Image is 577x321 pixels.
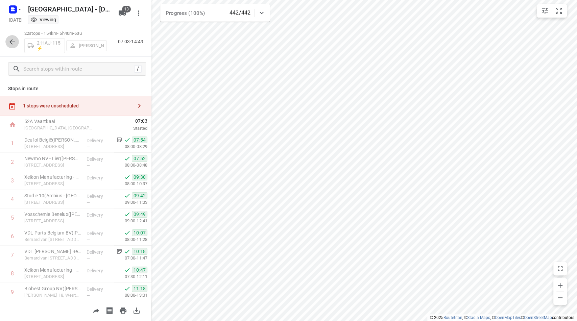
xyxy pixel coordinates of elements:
span: Share route [89,307,103,313]
svg: Done [124,248,130,255]
svg: Done [124,174,130,180]
p: 08:00-11:28 [114,236,147,243]
span: Print route [116,307,130,313]
span: Print shipping labels [103,307,116,313]
li: © 2025 , © , © © contributors [430,315,574,320]
p: Fabriekstraat 3, Heultje/westerlo [24,273,81,280]
p: [STREET_ADDRESS] [24,180,81,187]
div: small contained button group [537,4,567,18]
p: 07:00-11:47 [114,255,147,262]
a: OpenStreetMap [524,315,552,320]
p: Delivery [87,230,112,237]
span: — [87,163,90,168]
button: 13 [116,6,129,20]
span: — [87,200,90,205]
p: [STREET_ADDRESS] [24,143,81,150]
a: Stadia Maps [467,315,490,320]
div: 9 [11,289,14,295]
p: Delivery [87,267,112,274]
span: 07:03 [103,118,147,124]
p: 52A Vaartkaai [24,118,95,125]
svg: Done [124,229,130,236]
svg: Done [124,155,130,162]
button: Fit zoom [552,4,566,18]
p: Delivery [87,156,112,163]
div: 5 [11,215,14,221]
button: Map settings [538,4,552,18]
p: 09:00-11:03 [114,199,147,206]
span: 09:42 [132,192,147,199]
p: Deufol België(Ronald Schrooten (Deufol)) [24,137,81,143]
div: 3 [11,177,14,184]
span: 13 [122,6,131,13]
p: Mechelsesteenweg 193, Lier [24,199,81,206]
p: VDL Parts Belgium BV(Tania Tollet) [24,229,81,236]
span: 09:30 [132,174,147,180]
svg: Done [124,211,130,218]
p: Delivery [87,137,112,144]
p: 08:00-08:48 [114,162,147,169]
p: Biobest Group NV(Laurien Vissers) [24,285,81,292]
span: Download route [130,307,143,313]
p: Delivery [87,249,112,255]
p: 08:00-10:37 [114,180,147,187]
span: — [87,256,90,261]
span: — [87,181,90,187]
a: Routetitan [443,315,462,320]
span: 10:07 [132,229,147,236]
p: Bernard van Hoolstraat 58, Lier [24,236,81,243]
span: 10:47 [132,267,147,273]
div: 2 [11,159,14,165]
p: Bernard van Hoolstraat 58, Koningshooikt [24,255,81,262]
a: OpenMapTiles [495,315,521,320]
p: 09:00-12:41 [114,218,147,224]
span: 09:49 [132,211,147,218]
p: Delivery [87,212,112,218]
div: 6 [11,233,14,240]
svg: Done [124,192,130,199]
p: Xeikon Manufacturing - Heultje(Jan Lodders & Tessa van den Eynden) [24,267,81,273]
span: — [87,274,90,279]
p: 07:30-12:11 [114,273,147,280]
p: [PERSON_NAME] 18, Westerlo [24,292,81,299]
p: Delivery [87,174,112,181]
div: 1 [11,140,14,147]
p: Stops in route [8,85,143,92]
p: [GEOGRAPHIC_DATA], [GEOGRAPHIC_DATA] [24,125,95,131]
p: 08:00-13:01 [114,292,147,299]
span: 07:54 [132,137,147,143]
div: 1 stops were unscheduled [23,103,133,108]
span: 07:52 [132,155,147,162]
span: 63u [74,31,81,36]
span: — [87,144,90,149]
button: More [132,6,145,20]
p: Delivery [87,193,112,200]
p: VDL Van Hool Belgium(Lynn Vercammen) [24,248,81,255]
svg: Done [124,137,130,143]
span: — [87,237,90,242]
svg: Done [124,267,130,273]
input: Search stops within route [23,64,134,74]
span: • [73,31,74,36]
span: Progress (100%) [166,10,205,16]
p: Delivery [87,286,112,293]
p: Studie 10(Ambius - België) [24,192,81,199]
span: — [87,219,90,224]
p: Xeikon Manufacturing - Lier(Jan Lodders & Tessa van den Eynden) [24,174,81,180]
div: 8 [11,270,14,277]
p: 442/442 [230,9,250,17]
div: 7 [11,252,14,258]
p: Antwerpsesteenweg 386, Lier [24,162,81,169]
p: Vosschemie Benelux(Claudia De Moor) [24,211,81,218]
p: Started [103,125,147,132]
p: 08:00-08:29 [114,143,147,150]
div: You are currently in view mode. To make any changes, go to edit project. [30,16,56,23]
p: 07:03-14:49 [118,38,146,45]
svg: Done [124,285,130,292]
p: Newmo NV - Lier(Geert Van Gestel of Geert Vermeylen) [24,155,81,162]
p: Mechelsesteenweg 303, Lier [24,218,81,224]
div: 4 [11,196,14,202]
span: 11:18 [132,285,147,292]
span: — [87,293,90,298]
div: Progress (100%)442/442 [160,4,270,22]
